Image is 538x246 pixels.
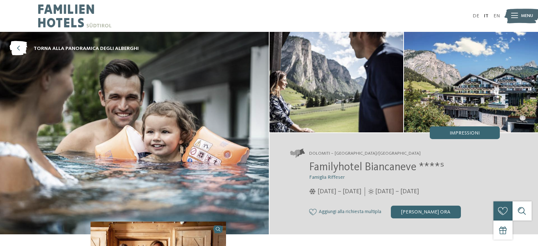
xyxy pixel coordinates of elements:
[318,187,361,196] span: [DATE] – [DATE]
[309,162,444,173] span: Familyhotel Biancaneve ****ˢ
[319,209,381,215] span: Aggiungi alla richiesta multipla
[368,189,374,194] i: Orari d'apertura estate
[450,131,480,136] span: Impressioni
[10,41,139,56] a: torna alla panoramica degli alberghi
[375,187,419,196] span: [DATE] – [DATE]
[34,45,139,52] span: torna alla panoramica degli alberghi
[493,13,500,18] a: EN
[309,175,345,180] span: Famiglia Riffeser
[484,13,488,18] a: IT
[521,13,533,19] span: Menu
[404,32,538,132] img: Il nostro family hotel a Selva: una vacanza da favola
[473,13,479,18] a: DE
[270,32,404,132] img: Il nostro family hotel a Selva: una vacanza da favola
[309,150,421,157] span: Dolomiti – [GEOGRAPHIC_DATA]/[GEOGRAPHIC_DATA]
[391,206,461,218] div: [PERSON_NAME] ora
[309,189,316,194] i: Orari d'apertura inverno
